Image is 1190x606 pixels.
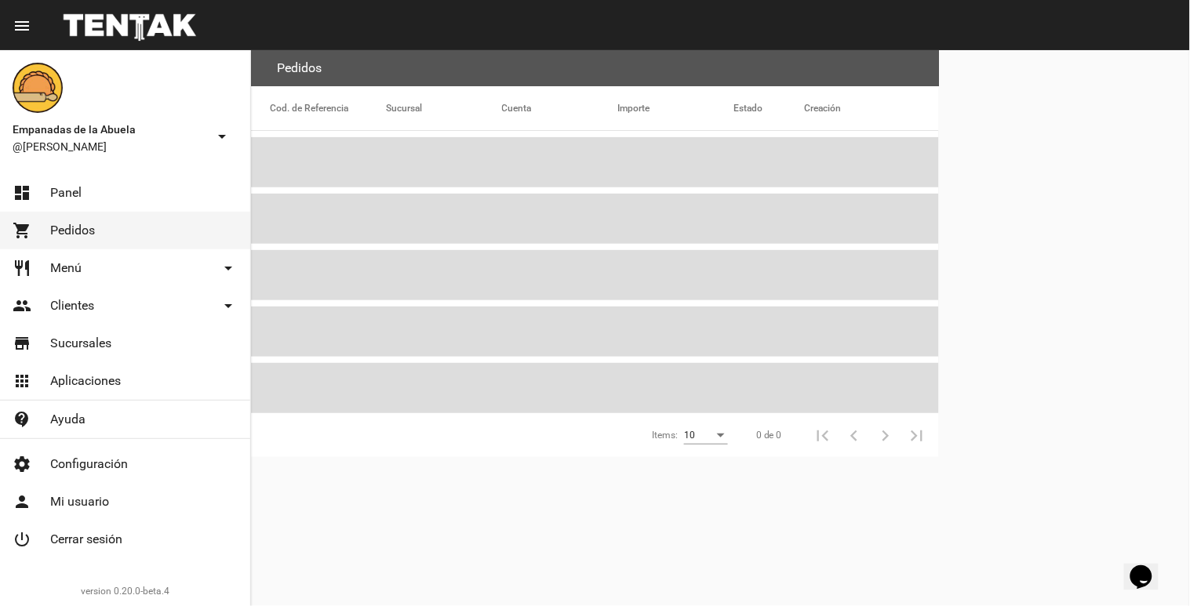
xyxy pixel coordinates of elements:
[13,410,31,429] mat-icon: contact_support
[50,223,95,238] span: Pedidos
[50,412,86,427] span: Ayuda
[50,373,121,389] span: Aplicaciones
[13,16,31,35] mat-icon: menu
[50,298,94,314] span: Clientes
[13,455,31,474] mat-icon: settings
[652,427,678,443] div: Items:
[870,419,901,451] button: Siguiente
[277,57,322,79] h3: Pedidos
[13,183,31,202] mat-icon: dashboard
[13,259,31,278] mat-icon: restaurant
[251,50,939,86] flou-section-header: Pedidos
[213,127,231,146] mat-icon: arrow_drop_down
[50,336,111,351] span: Sucursales
[13,296,31,315] mat-icon: people
[13,530,31,549] mat-icon: power_settings_new
[50,532,122,547] span: Cerrar sesión
[13,334,31,353] mat-icon: store
[13,120,206,139] span: Empanadas de la Abuela
[1124,543,1174,590] iframe: chat widget
[13,139,206,154] span: @[PERSON_NAME]
[502,86,618,130] mat-header-cell: Cuenta
[684,430,695,441] span: 10
[13,63,63,113] img: f0136945-ed32-4f7c-91e3-a375bc4bb2c5.png
[13,372,31,390] mat-icon: apps
[617,86,733,130] mat-header-cell: Importe
[50,456,128,472] span: Configuración
[804,86,939,130] mat-header-cell: Creación
[386,86,502,130] mat-header-cell: Sucursal
[901,419,933,451] button: Última
[756,427,782,443] div: 0 de 0
[839,419,870,451] button: Anterior
[251,86,386,130] mat-header-cell: Cod. de Referencia
[13,221,31,240] mat-icon: shopping_cart
[50,494,109,510] span: Mi usuario
[684,430,728,441] mat-select: Items:
[219,296,238,315] mat-icon: arrow_drop_down
[50,260,82,276] span: Menú
[733,86,804,130] mat-header-cell: Estado
[219,259,238,278] mat-icon: arrow_drop_down
[13,492,31,511] mat-icon: person
[50,185,82,201] span: Panel
[13,583,238,599] div: version 0.20.0-beta.4
[807,419,839,451] button: Primera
